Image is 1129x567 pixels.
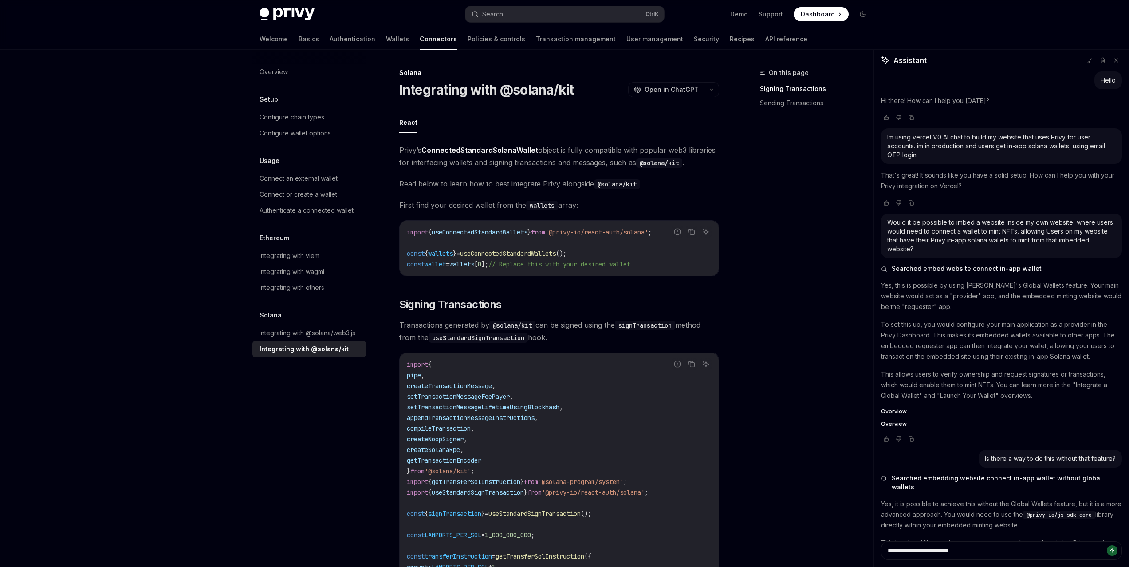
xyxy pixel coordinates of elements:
a: Overview [881,408,1122,415]
span: useConnectedStandardWallets [460,250,556,258]
span: [ [474,260,478,268]
span: , [492,382,496,390]
span: = [456,250,460,258]
p: Yes, it is possible to achieve this without the Global Wallets feature, but it is a more advanced... [881,499,1122,531]
span: (); [581,510,591,518]
span: 0 [478,260,481,268]
span: useConnectedStandardWallets [432,228,527,236]
img: dark logo [260,8,315,20]
span: useStandardSignTransaction [488,510,581,518]
div: Integrating with @solana/kit [260,344,349,354]
a: Transaction management [536,28,616,50]
span: pipe [407,371,421,379]
a: Dashboard [794,7,849,21]
div: Configure chain types [260,112,324,123]
h5: Setup [260,94,278,105]
span: getTransferSolInstruction [432,478,520,486]
span: import [407,478,428,486]
span: ; [471,467,474,475]
span: const [407,260,425,268]
span: const [407,250,425,258]
span: , [421,371,425,379]
div: Configure wallet options [260,128,331,139]
button: Send message [1107,545,1117,556]
a: Support [759,10,783,19]
span: // Replace this with your desired wallet [488,260,630,268]
h5: Solana [260,310,282,321]
div: Im using vercel V0 AI chat to build my website that uses Privy for user accounts. im in productio... [887,133,1116,159]
a: Integrating with @solana/kit [252,341,366,357]
span: = [446,260,449,268]
span: const [407,531,425,539]
span: Ctrl K [645,11,659,18]
span: , [460,446,464,454]
button: Open in ChatGPT [628,82,704,97]
code: @solana/kit [594,179,640,189]
span: import [407,488,428,496]
span: (); [556,250,566,258]
button: Report incorrect code [672,226,683,238]
span: from [410,467,425,475]
span: { [428,228,432,236]
a: Overview [881,420,1122,428]
strong: ConnectedStandardSolanaWallet [421,146,538,155]
a: Overview [252,64,366,80]
span: ; [531,531,535,539]
a: Policies & controls [468,28,525,50]
span: Overview [881,420,907,428]
span: } [407,467,410,475]
button: Search...CtrlK [465,6,664,22]
span: from [524,478,538,486]
button: Searched embed website connect in-app wallet [881,264,1122,273]
span: import [407,228,428,236]
span: = [485,510,488,518]
span: createTransactionMessage [407,382,492,390]
h5: Ethereum [260,233,289,243]
code: @solana/kit [489,321,535,330]
span: } [527,228,531,236]
span: '@solana-program/system' [538,478,623,486]
div: Integrating with viem [260,250,319,261]
span: useStandardSignTransaction [432,488,524,496]
div: Overview [260,67,288,77]
span: appendTransactionMessageInstructions [407,414,535,422]
span: import [407,361,428,369]
span: ; [623,478,627,486]
a: Integrating with viem [252,248,366,264]
span: from [527,488,542,496]
div: Integrating with ethers [260,282,324,293]
a: Wallets [386,28,409,50]
span: On this page [769,67,809,78]
div: Search... [482,9,507,20]
span: , [559,403,563,411]
code: @solana/kit [636,158,682,168]
span: '@solana/kit' [425,467,471,475]
a: Demo [730,10,748,19]
span: , [471,424,474,432]
span: , [535,414,538,422]
button: Ask AI [700,358,712,370]
span: Signing Transactions [399,297,502,312]
span: Read below to learn how to best integrate Privy alongside . [399,178,719,190]
span: Searched embedding website connect in-app wallet without global wallets [892,474,1122,492]
span: Overview [881,408,907,415]
button: React [399,112,417,133]
span: const [407,510,425,518]
a: Authentication [330,28,375,50]
div: Authenticate a connected wallet [260,205,354,216]
div: Connect an external wallet [260,173,338,184]
button: Ask AI [700,226,712,238]
div: Solana [399,68,719,77]
h5: Usage [260,155,279,166]
span: 1_000_000_000 [485,531,531,539]
span: Assistant [893,55,927,66]
a: Sending Transactions [760,96,877,110]
p: This allows users to verify ownership and request signatures or transactions, which would enable ... [881,369,1122,401]
a: Connectors [420,28,457,50]
span: Privy’s object is fully compatible with popular web3 libraries for interfacing wallets and signin... [399,144,719,169]
span: } [520,478,524,486]
a: User management [626,28,683,50]
span: First find your desired wallet from the array: [399,199,719,211]
p: Yes, this is possible by using [PERSON_NAME]'s Global Wallets feature. Your main website would ac... [881,280,1122,312]
span: } [453,250,456,258]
